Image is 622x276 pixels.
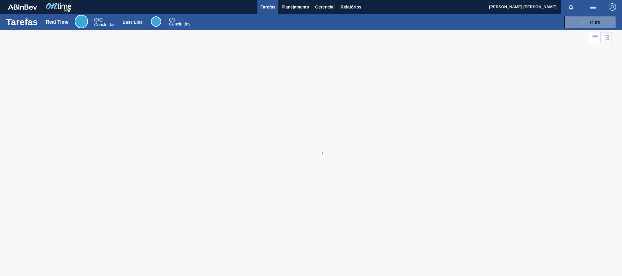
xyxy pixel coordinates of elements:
img: TNhmsLtSVTkK8tSr43FrP2fwEKptu5GPRR3wAAAABJRU5ErkJggg== [8,4,37,10]
div: Real Time [46,19,69,25]
img: Logout [609,3,616,11]
span: Gerencial [315,3,335,11]
div: Real Time [94,18,115,27]
div: Base Line [169,18,190,26]
span: Tarefas [260,3,275,11]
div: Base Line [123,20,143,25]
span: Concluídas [94,22,115,27]
span: Planejamento [281,3,309,11]
button: Notificações [561,3,581,11]
span: / 0 [169,18,175,22]
span: / 0 [94,17,103,23]
img: userActions [589,3,597,11]
span: Concluídas [169,22,190,26]
button: Filtro [564,16,616,28]
div: Base Line [151,16,161,27]
span: 0 [94,17,97,23]
span: Relatórios [341,3,361,11]
div: Real Time [75,15,88,28]
h1: Tarefas [6,19,38,25]
span: Filtro [590,20,600,25]
span: 0 [169,18,172,22]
